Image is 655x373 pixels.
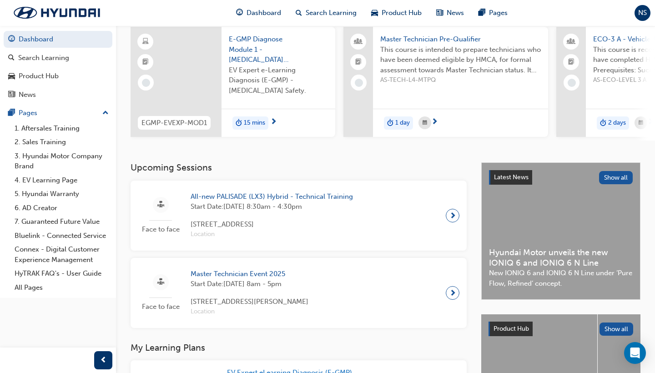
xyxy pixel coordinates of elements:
span: EGMP-EVEXP-MOD1 [141,118,207,128]
button: Show all [600,323,634,336]
span: Start Date: [DATE] 8:30am - 4:30pm [191,202,353,212]
span: Latest News [494,173,529,181]
span: up-icon [102,107,109,119]
a: 1. Aftersales Training [11,121,112,136]
div: Pages [19,108,37,118]
span: Start Date: [DATE] 8am - 5pm [191,279,308,289]
span: News [447,8,464,18]
a: pages-iconPages [471,4,515,22]
span: booktick-icon [355,56,362,68]
span: news-icon [8,91,15,99]
a: car-iconProduct Hub [364,4,429,22]
span: people-icon [568,36,574,48]
span: 2 days [608,118,626,128]
span: guage-icon [236,7,243,19]
span: learningResourceType_ELEARNING-icon [142,36,149,48]
a: 2. Sales Training [11,135,112,149]
span: Pages [489,8,508,18]
a: Product Hub [4,68,112,85]
span: booktick-icon [568,56,574,68]
span: calendar-icon [423,117,427,129]
span: All-new PALISADE (LX3) Hybrid - Technical Training [191,192,353,202]
span: pages-icon [479,7,485,19]
h3: Upcoming Sessions [131,162,467,173]
span: search-icon [296,7,302,19]
a: 5. Hyundai Warranty [11,187,112,201]
span: duration-icon [236,117,242,129]
span: next-icon [449,287,456,299]
button: Pages [4,105,112,121]
a: Master Technician Pre-QualifierThis course is intended to prepare technicians who have been deeme... [343,27,548,137]
a: guage-iconDashboard [229,4,288,22]
span: learningRecordVerb_NONE-icon [355,79,363,87]
span: pages-icon [8,109,15,117]
a: search-iconSearch Learning [288,4,364,22]
div: Search Learning [18,53,69,63]
a: News [4,86,112,103]
span: Location [191,229,353,240]
a: EGMP-EVEXP-MOD1E-GMP Diagnose Module 1 - [MEDICAL_DATA] SafetyEV Expert e-Learning Diagnosis (E-G... [131,27,335,137]
span: duration-icon [600,117,606,129]
span: Master Technician Pre-Qualifier [380,34,541,45]
a: Face to faceMaster Technician Event 2025Start Date:[DATE] 8am - 5pm[STREET_ADDRESS][PERSON_NAME]L... [138,265,459,321]
a: All Pages [11,281,112,295]
span: Face to face [138,302,183,312]
span: [STREET_ADDRESS][PERSON_NAME] [191,297,308,307]
span: learningRecordVerb_NONE-icon [568,79,576,87]
div: News [19,90,36,100]
span: prev-icon [100,355,107,366]
span: EV Expert e-Learning Diagnosis (E-GMP) - [MEDICAL_DATA] Safety. [229,65,328,96]
a: Connex - Digital Customer Experience Management [11,242,112,267]
span: Master Technician Event 2025 [191,269,308,279]
span: calendar-icon [639,117,643,129]
a: 7. Guaranteed Future Value [11,215,112,229]
a: Latest NewsShow allHyundai Motor unveils the new IONIQ 6 and IONIQ 6 N LineNew IONIQ 6 and IONIQ ... [481,162,640,300]
span: next-icon [270,118,277,126]
span: booktick-icon [142,56,149,68]
span: Product Hub [494,325,529,333]
a: Product HubShow all [489,322,633,336]
span: learningRecordVerb_NONE-icon [142,79,150,87]
span: guage-icon [8,35,15,44]
a: Dashboard [4,31,112,48]
div: Open Intercom Messenger [624,342,646,364]
span: next-icon [647,118,654,126]
span: people-icon [355,36,362,48]
span: search-icon [8,54,15,62]
a: news-iconNews [429,4,471,22]
span: car-icon [371,7,378,19]
span: next-icon [431,118,438,126]
button: NS [635,5,650,21]
button: Show all [599,171,633,184]
span: 15 mins [244,118,265,128]
a: Latest NewsShow all [489,170,633,185]
a: 6. AD Creator [11,201,112,215]
span: [STREET_ADDRESS] [191,219,353,230]
span: This course is intended to prepare technicians who have been deemed eligible by HMCA, for formal ... [380,45,541,76]
span: NS [638,8,647,18]
a: Search Learning [4,50,112,66]
span: Dashboard [247,8,281,18]
span: sessionType_FACE_TO_FACE-icon [157,199,164,211]
img: Trak [5,3,109,22]
a: 3. Hyundai Motor Company Brand [11,149,112,173]
span: Hyundai Motor unveils the new IONIQ 6 and IONIQ 6 N Line [489,247,633,268]
a: 4. EV Learning Page [11,173,112,187]
span: 1 day [395,118,410,128]
a: HyTRAK FAQ's - User Guide [11,267,112,281]
span: news-icon [436,7,443,19]
a: Face to faceAll-new PALISADE (LX3) Hybrid - Technical TrainingStart Date:[DATE] 8:30am - 4:30pm[S... [138,188,459,243]
span: Product Hub [382,8,422,18]
span: sessionType_FACE_TO_FACE-icon [157,277,164,288]
a: Bluelink - Connected Service [11,229,112,243]
h3: My Learning Plans [131,343,467,353]
span: Location [191,307,308,317]
span: duration-icon [387,117,393,129]
span: car-icon [8,72,15,81]
button: DashboardSearch LearningProduct HubNews [4,29,112,105]
span: Face to face [138,224,183,235]
span: AS-TECH-L4-MTPQ [380,75,541,86]
span: E-GMP Diagnose Module 1 - [MEDICAL_DATA] Safety [229,34,328,65]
